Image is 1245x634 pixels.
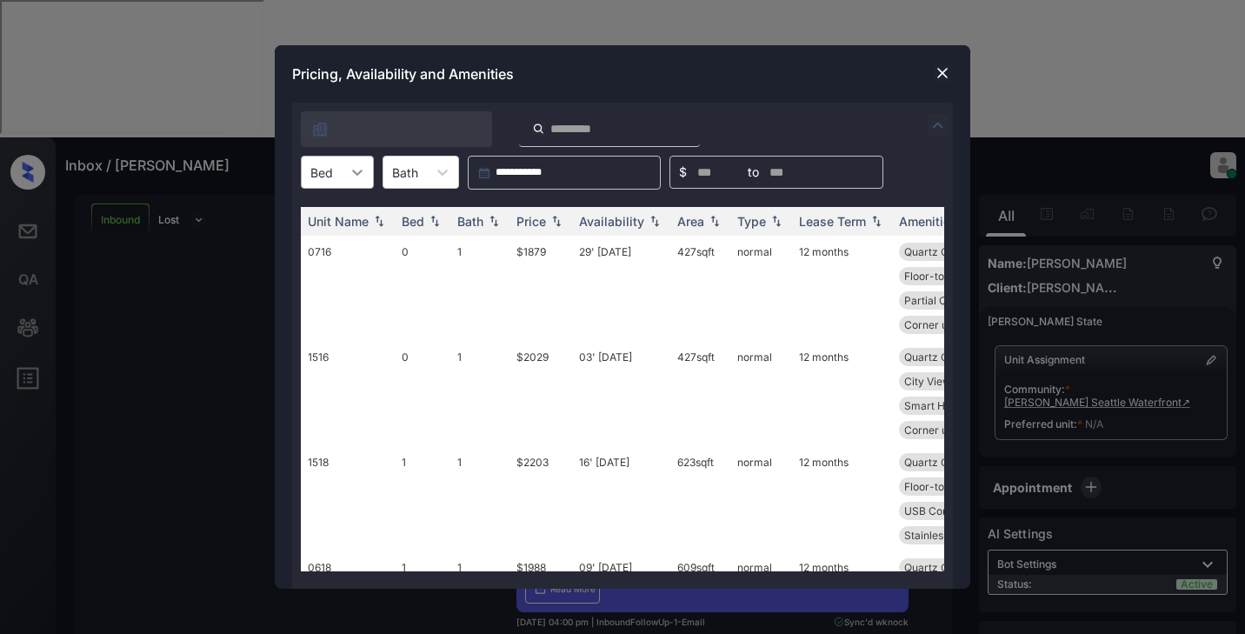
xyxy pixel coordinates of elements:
[572,551,670,632] td: 09' [DATE]
[730,236,792,341] td: normal
[868,216,885,228] img: sorting
[395,341,450,446] td: 0
[509,341,572,446] td: $2029
[450,551,509,632] td: 1
[572,341,670,446] td: 03' [DATE]
[904,294,979,307] span: Partial City Vi...
[572,236,670,341] td: 29' [DATE]
[904,350,992,364] span: Quartz Countert...
[768,216,785,228] img: sorting
[730,341,792,446] td: normal
[301,236,395,341] td: 0716
[904,529,984,542] span: Stainless Steel...
[730,446,792,551] td: normal
[670,341,730,446] td: 427 sqft
[457,214,483,229] div: Bath
[370,216,388,228] img: sorting
[450,446,509,551] td: 1
[426,216,443,228] img: sorting
[450,236,509,341] td: 1
[301,341,395,446] td: 1516
[670,551,730,632] td: 609 sqft
[509,236,572,341] td: $1879
[579,214,644,229] div: Availability
[679,163,687,182] span: $
[792,236,892,341] td: 12 months
[904,424,960,437] span: Corner unit
[934,64,951,82] img: close
[904,375,951,388] span: City View
[516,214,546,229] div: Price
[904,504,995,517] span: USB Compatible ...
[737,214,766,229] div: Type
[450,341,509,446] td: 1
[670,446,730,551] td: 623 sqft
[792,551,892,632] td: 12 months
[395,446,450,551] td: 1
[308,214,369,229] div: Unit Name
[748,163,759,182] span: to
[904,318,960,331] span: Corner unit
[509,446,572,551] td: $2203
[646,216,663,228] img: sorting
[311,121,329,138] img: icon-zuma
[301,551,395,632] td: 0618
[548,216,565,228] img: sorting
[928,115,949,136] img: icon-zuma
[395,236,450,341] td: 0
[904,561,992,574] span: Quartz Countert...
[670,236,730,341] td: 427 sqft
[904,480,985,493] span: Floor-to-Ceilin...
[402,214,424,229] div: Bed
[509,551,572,632] td: $1988
[904,245,992,258] span: Quartz Countert...
[792,341,892,446] td: 12 months
[730,551,792,632] td: normal
[899,214,957,229] div: Amenities
[572,446,670,551] td: 16' [DATE]
[706,216,723,228] img: sorting
[677,214,704,229] div: Area
[792,446,892,551] td: 12 months
[799,214,866,229] div: Lease Term
[904,456,992,469] span: Quartz Countert...
[485,216,503,228] img: sorting
[301,446,395,551] td: 1518
[904,399,994,412] span: Smart Home Lock
[275,45,970,103] div: Pricing, Availability and Amenities
[532,121,545,137] img: icon-zuma
[395,551,450,632] td: 1
[904,270,985,283] span: Floor-to-Ceilin...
